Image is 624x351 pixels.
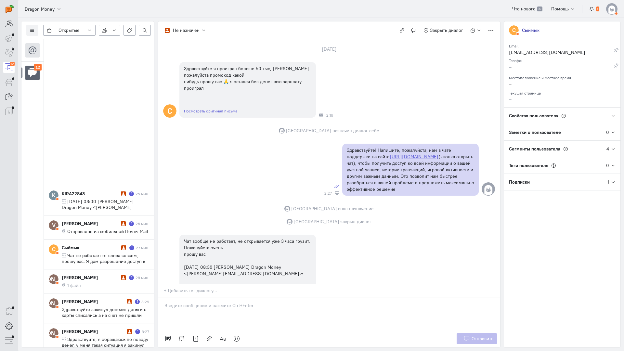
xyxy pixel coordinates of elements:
[338,205,374,212] span: снял назначение
[509,49,614,57] div: [EMAIL_ADDRESS][DOMAIN_NAME]
[173,27,200,33] div: Не назначен
[136,275,149,280] div: 28 мин.
[335,191,339,195] div: Веб-панель
[67,228,148,234] span: Отправлено из мобильной Почты Mail
[184,238,311,277] div: Чат вообще не работает, не открывается уже 3 часа грузит. Пожалуйста очень прошу вас [DATE] 08:36...
[121,191,126,196] i: Диалог не разобран
[509,57,524,63] small: Телефон
[509,64,614,72] div: –
[606,162,609,169] div: 0
[135,329,140,334] div: Есть неотвеченное сообщение пользователя
[3,62,15,73] a: 12
[32,330,75,336] text: [PERSON_NAME]
[167,106,172,116] text: С
[34,64,42,71] div: 12
[135,299,140,304] div: Есть неотвеченное сообщение пользователя
[522,27,539,33] div: Сыймык
[326,113,333,118] span: 2:16
[430,27,463,33] span: Закрыть диалог
[472,336,493,342] span: Отправить
[129,275,134,280] div: Есть неотвеченное сообщение пользователя
[127,329,132,334] i: Диалог не разобран
[509,96,512,102] span: –
[62,220,119,227] div: [PERSON_NAME]
[62,190,119,197] div: KIRA22843
[504,174,607,190] div: Подписки
[142,329,149,334] div: 3:27
[121,221,126,226] i: Диалог не разобран
[121,245,126,250] i: Диалог не разобран
[136,245,149,251] div: 27 мин.
[286,127,331,134] span: [GEOGRAPHIC_DATA]
[62,298,125,305] div: [PERSON_NAME]
[293,218,339,225] span: [GEOGRAPHIC_DATA]
[127,299,132,304] i: Диалог не разобран
[129,191,134,196] div: Есть неотвеченное сообщение пользователя
[315,45,344,54] div: [DATE]
[551,6,569,12] span: Помощь
[347,147,474,192] p: Здравствуйте! Напишите, пожалуйста, нам в чате поддержки на сайте (кнопка открыть чат), чтобы пол...
[319,113,323,117] div: Почта
[52,192,56,199] text: K
[607,179,609,185] div: 1
[184,65,311,91] div: Здравствуйте я проиграл больше 50 тыс, [PERSON_NAME] пожалуйста промокод какой нибудь прошу вас 🙏...
[62,244,120,251] div: Сыймык
[136,221,149,227] div: 26 мин.
[606,129,609,136] div: 0
[129,245,134,250] div: Есть неотвеченное сообщение пользователя
[586,3,603,14] button: 1
[509,42,518,48] small: Email
[10,62,15,66] div: 12
[509,89,616,96] div: Текущая страница
[141,299,149,305] div: 3:29
[55,25,96,36] button: Открытые
[509,113,558,119] span: Свойства пользователя
[512,6,536,12] span: Что нового
[537,6,542,12] span: 39
[21,3,65,15] button: Dragon Money
[25,6,55,12] span: Dragon Money
[52,222,56,228] text: V
[596,6,599,12] span: 1
[67,282,81,288] span: 1 файл
[512,27,516,33] text: С
[340,218,371,225] span: закрыл диалог
[509,3,546,14] a: Что нового 39
[62,253,147,288] span: Чат не работает от слова совсем, прошу вас. Я дам разрешение доступ к моему акаунту вы делали уже...
[62,274,119,281] div: [PERSON_NAME]
[509,81,512,87] span: –
[136,191,149,197] div: 25 мин.
[509,73,616,81] div: Местоположение и местное время
[6,5,14,13] img: carrot-quest.svg
[420,25,467,36] button: Закрыть диалог
[121,275,126,280] i: Диалог не разобран
[32,276,75,282] text: [PERSON_NAME]
[606,3,617,15] img: default-v4.png
[129,221,134,226] div: Есть неотвеченное сообщение пользователя
[548,3,579,14] button: Помощь
[291,205,337,212] span: [GEOGRAPHIC_DATA]
[390,154,438,160] a: [URL][DOMAIN_NAME]
[509,162,548,168] span: Теги пользователя
[606,146,609,152] div: 4
[509,146,560,152] span: Сегменты пользователя
[184,109,237,113] a: Посмотреть оригинал письма
[32,300,75,306] text: [PERSON_NAME]
[332,127,379,134] span: назначил диалог себе
[457,333,497,344] button: Отправить
[62,306,146,318] span: Здравствуйте закинул депозит деньги с карты списались а на счет не пришли
[62,199,142,216] span: [DATE] 03:00 [PERSON_NAME] Dragon Money <[PERSON_NAME][EMAIL_ADDRESS][DOMAIN_NAME]>:
[62,328,125,335] div: [PERSON_NAME]
[504,124,606,140] div: Заметки о пользователе
[161,25,210,36] button: Не назначен
[324,191,332,196] span: 2:27
[58,27,80,33] span: Открытые
[52,246,56,253] text: С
